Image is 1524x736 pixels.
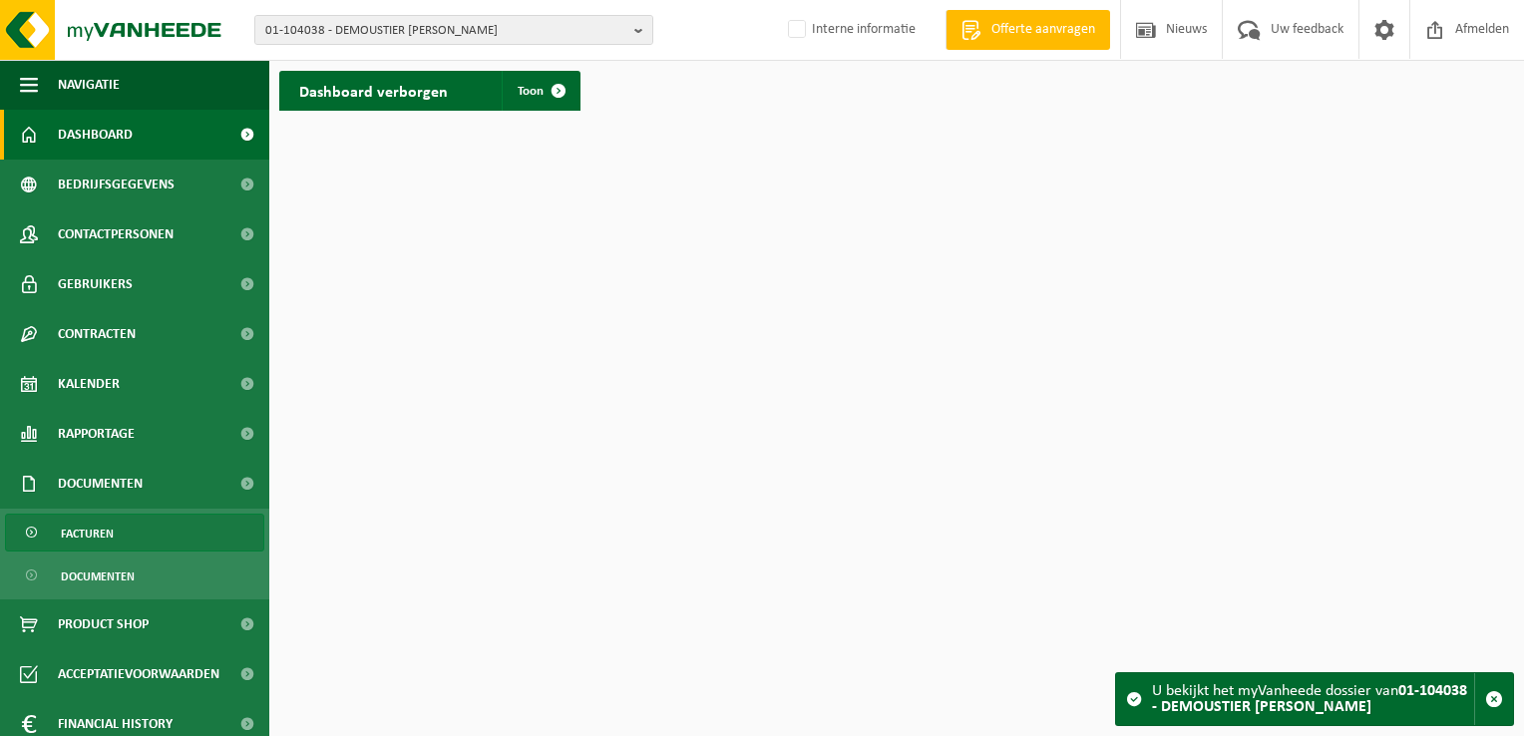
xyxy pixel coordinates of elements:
[265,16,626,46] span: 01-104038 - DEMOUSTIER [PERSON_NAME]
[1152,673,1474,725] div: U bekijkt het myVanheede dossier van
[58,409,135,459] span: Rapportage
[58,649,219,699] span: Acceptatievoorwaarden
[61,557,135,595] span: Documenten
[58,160,175,209] span: Bedrijfsgegevens
[58,309,136,359] span: Contracten
[1152,683,1467,715] strong: 01-104038 - DEMOUSTIER [PERSON_NAME]
[518,85,544,98] span: Toon
[58,209,174,259] span: Contactpersonen
[5,556,264,594] a: Documenten
[58,60,120,110] span: Navigatie
[58,599,149,649] span: Product Shop
[58,459,143,509] span: Documenten
[986,20,1100,40] span: Offerte aanvragen
[946,10,1110,50] a: Offerte aanvragen
[5,514,264,552] a: Facturen
[58,259,133,309] span: Gebruikers
[254,15,653,45] button: 01-104038 - DEMOUSTIER [PERSON_NAME]
[279,71,468,110] h2: Dashboard verborgen
[502,71,578,111] a: Toon
[61,515,114,552] span: Facturen
[784,15,916,45] label: Interne informatie
[58,359,120,409] span: Kalender
[58,110,133,160] span: Dashboard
